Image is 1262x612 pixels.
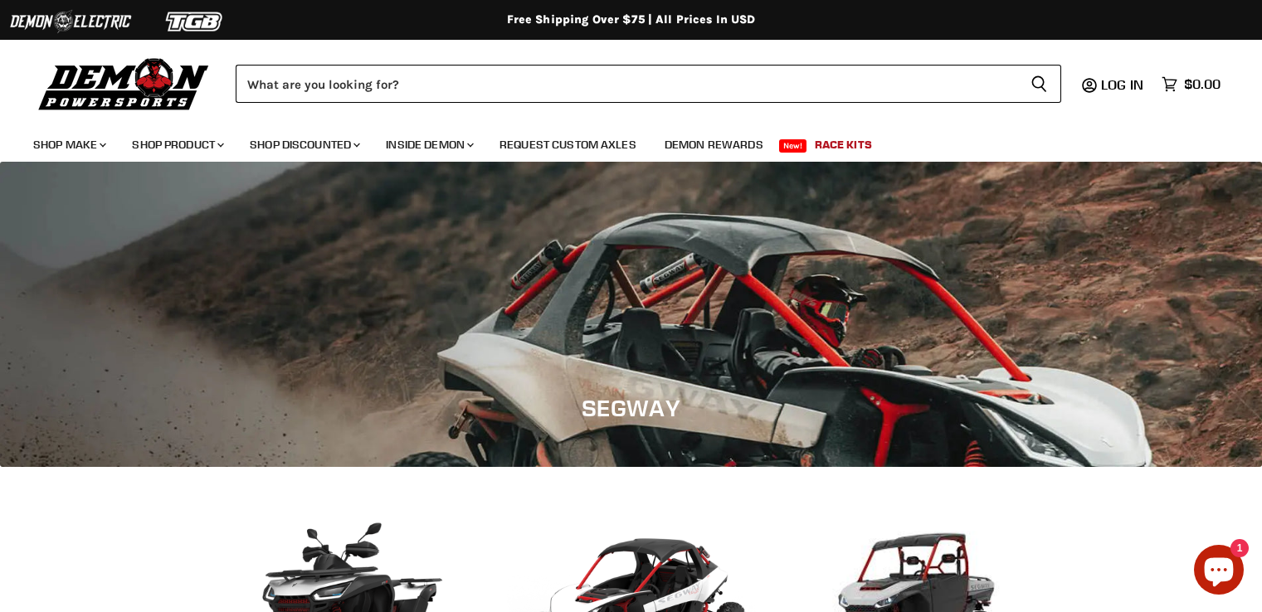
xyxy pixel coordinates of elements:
[119,128,234,162] a: Shop Product
[779,139,807,153] span: New!
[21,128,116,162] a: Shop Make
[1017,65,1061,103] button: Search
[1101,76,1143,93] span: Log in
[1153,72,1229,96] a: $0.00
[652,128,776,162] a: Demon Rewards
[237,128,370,162] a: Shop Discounted
[236,65,1061,103] form: Product
[1094,77,1153,92] a: Log in
[33,54,215,113] img: Demon Powersports
[21,121,1216,162] ul: Main menu
[802,128,884,162] a: Race Kits
[25,394,1237,422] h1: Segway
[236,65,1017,103] input: Search
[487,128,649,162] a: Request Custom Axles
[1184,76,1221,92] span: $0.00
[8,6,133,37] img: Demon Electric Logo 2
[373,128,484,162] a: Inside Demon
[1189,545,1249,599] inbox-online-store-chat: Shopify online store chat
[133,6,257,37] img: TGB Logo 2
